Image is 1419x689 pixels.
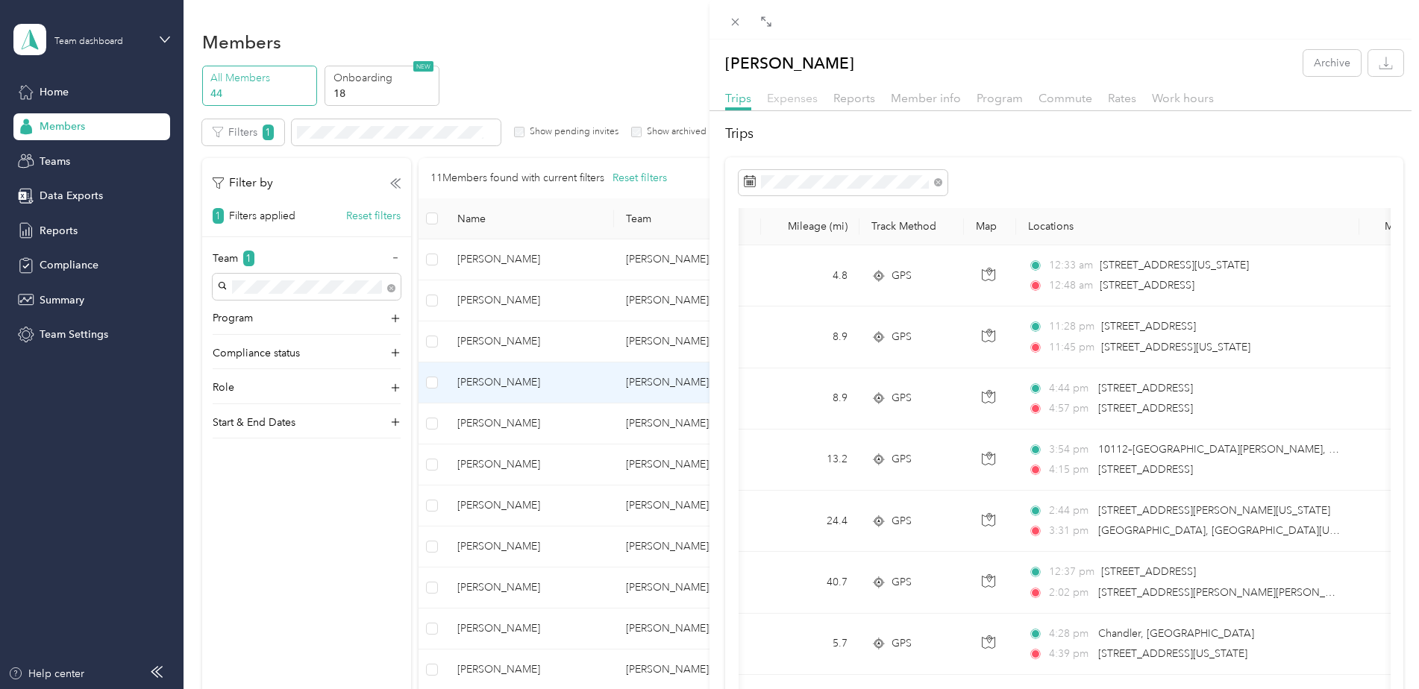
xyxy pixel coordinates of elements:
span: 4:15 pm [1049,462,1091,478]
span: [STREET_ADDRESS][US_STATE] [1100,259,1249,271]
span: 11:45 pm [1049,339,1094,356]
span: GPS [892,513,912,529]
span: Chandler, [GEOGRAPHIC_DATA] [1098,627,1254,640]
td: 5.7 [761,614,859,675]
td: 24.4 [761,491,859,552]
span: [STREET_ADDRESS][PERSON_NAME][PERSON_NAME] [1098,586,1359,599]
span: GPS [892,268,912,284]
th: Mileage (mi) [761,208,859,245]
span: 2:02 pm [1049,585,1091,601]
span: Reports [833,91,875,105]
span: Program [977,91,1023,105]
span: Commute [1039,91,1092,105]
td: 8.9 [761,368,859,430]
td: 40.7 [761,552,859,613]
th: Locations [1016,208,1359,245]
span: Expenses [767,91,818,105]
td: 4.8 [761,245,859,306]
span: [STREET_ADDRESS] [1098,463,1193,476]
td: 8.9 [761,306,859,368]
span: Trips [725,91,751,105]
span: 4:44 pm [1049,380,1091,397]
span: 11:28 pm [1049,318,1094,335]
span: [STREET_ADDRESS] [1101,320,1196,333]
span: 4:28 pm [1049,626,1091,642]
button: Archive [1303,50,1361,76]
span: [STREET_ADDRESS] [1098,402,1193,415]
span: [STREET_ADDRESS] [1101,565,1196,578]
span: GPS [892,390,912,406]
span: 12:48 am [1049,277,1093,294]
span: [STREET_ADDRESS][US_STATE] [1098,647,1247,660]
span: [STREET_ADDRESS][US_STATE] [1101,341,1250,353]
span: GPS [892,329,912,345]
span: GPS [892,451,912,468]
span: GPS [892,635,912,652]
h2: Trips [725,124,1403,144]
span: Work hours [1152,91,1214,105]
td: 13.2 [761,430,859,491]
span: 4:57 pm [1049,400,1091,417]
span: GPS [892,574,912,591]
iframe: Everlance-gr Chat Button Frame [1335,605,1419,689]
span: Member info [891,91,961,105]
span: 4:39 pm [1049,646,1091,662]
span: 3:54 pm [1049,441,1091,458]
span: Rates [1108,91,1136,105]
span: [STREET_ADDRESS] [1098,382,1193,394]
span: 12:37 pm [1049,564,1094,580]
span: [STREET_ADDRESS][PERSON_NAME][US_STATE] [1098,504,1330,517]
span: 2:44 pm [1049,503,1091,519]
p: [PERSON_NAME] [725,50,854,76]
span: 3:31 pm [1049,523,1091,539]
span: [STREET_ADDRESS] [1100,279,1194,292]
th: Map [964,208,1016,245]
th: Track Method [859,208,964,245]
span: 12:33 am [1049,257,1093,274]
